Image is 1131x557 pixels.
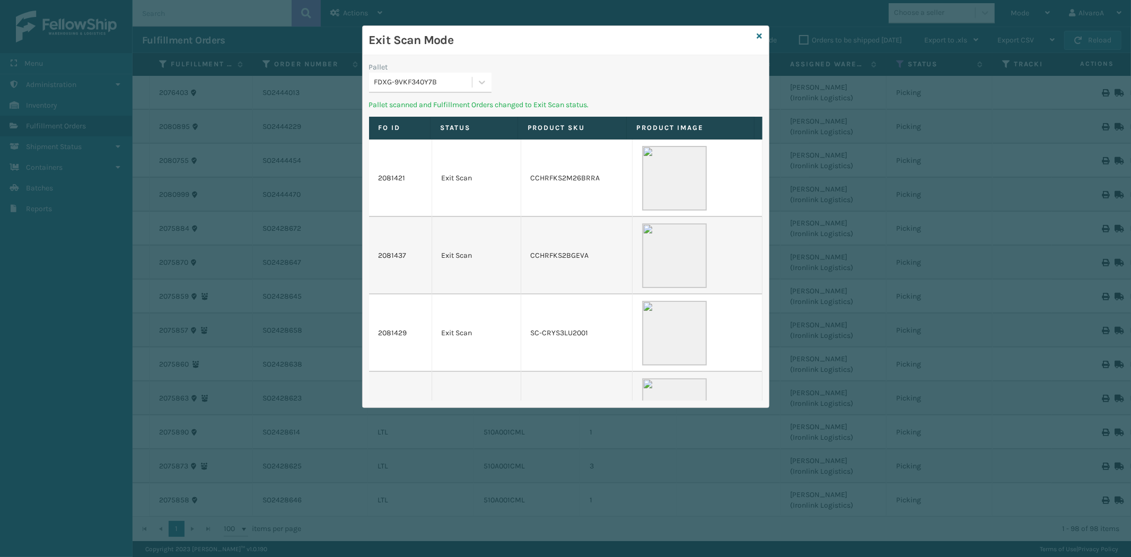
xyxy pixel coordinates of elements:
[379,250,407,261] a: 2081437
[432,372,521,449] td: Exit Scan
[521,372,633,449] td: CCHRFKS2BLUVA
[379,328,407,338] a: 2081429
[521,294,633,372] td: SC-CRYS3LU2001
[432,294,521,372] td: Exit Scan
[432,217,521,294] td: Exit Scan
[636,123,744,133] label: Product Image
[521,217,633,294] td: CCHRFKS2BGEVA
[369,99,762,110] p: Pallet scanned and Fulfillment Orders changed to Exit Scan status.
[642,301,707,365] img: 51104088640_40f294f443_o-scaled-700x700.jpg
[642,223,707,288] img: 51104088640_40f294f443_o-scaled-700x700.jpg
[440,123,508,133] label: Status
[528,123,617,133] label: Product SKU
[379,123,421,133] label: FO ID
[521,140,633,217] td: CCHRFKS2M26BRRA
[369,32,753,48] h3: Exit Scan Mode
[642,378,707,443] img: 51104088640_40f294f443_o-scaled-700x700.jpg
[379,173,406,184] a: 2081421
[642,146,707,211] img: 51104088640_40f294f443_o-scaled-700x700.jpg
[374,77,473,88] div: FDXG-9VKF340Y7B
[369,62,388,73] label: Pallet
[432,140,521,217] td: Exit Scan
